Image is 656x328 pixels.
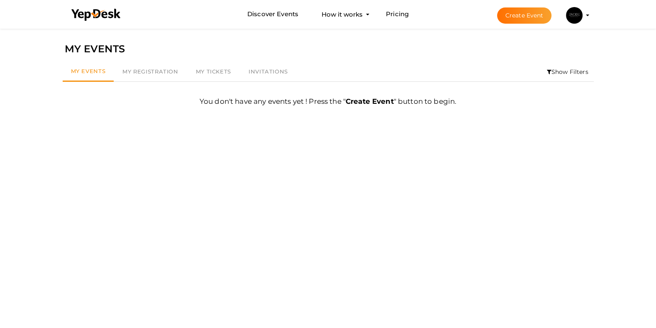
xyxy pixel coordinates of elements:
[71,68,106,74] span: My Events
[386,7,409,22] a: Pricing
[249,68,288,75] span: Invitations
[541,62,594,81] li: Show Filters
[196,68,231,75] span: My Tickets
[566,7,583,24] img: 5FLZAU2F_small.jpeg
[319,7,365,22] button: How it works
[200,96,456,113] label: You don't have any events yet ! Press the " " button to begin.
[187,62,240,81] a: My Tickets
[240,62,297,81] a: Invitations
[122,68,178,75] span: My Registration
[346,97,394,105] b: Create Event
[65,41,592,57] div: MY EVENTS
[63,62,114,82] a: My Events
[247,7,298,22] a: Discover Events
[114,62,187,81] a: My Registration
[497,7,552,24] button: Create Event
